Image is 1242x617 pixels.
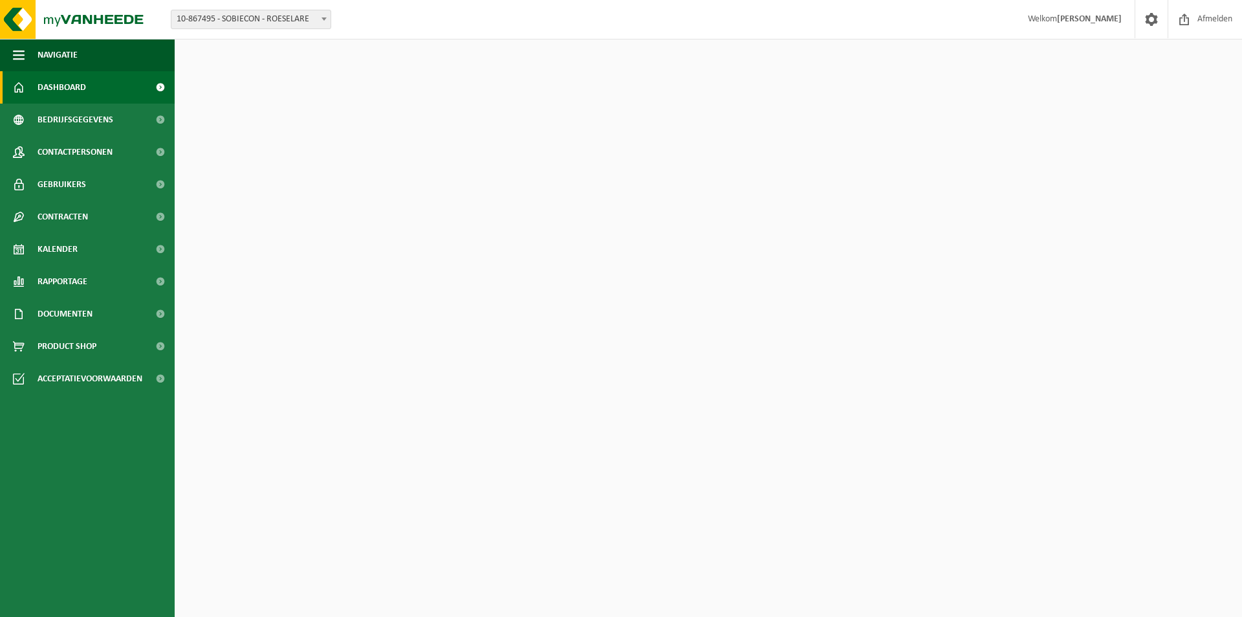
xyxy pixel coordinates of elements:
[171,10,331,29] span: 10-867495 - SOBIECON - ROESELARE
[38,330,96,363] span: Product Shop
[38,363,142,395] span: Acceptatievoorwaarden
[38,39,78,71] span: Navigatie
[38,298,93,330] span: Documenten
[38,233,78,265] span: Kalender
[38,168,86,201] span: Gebruikers
[38,71,86,104] span: Dashboard
[38,136,113,168] span: Contactpersonen
[171,10,331,28] span: 10-867495 - SOBIECON - ROESELARE
[1057,14,1122,24] strong: [PERSON_NAME]
[38,201,88,233] span: Contracten
[38,265,87,298] span: Rapportage
[38,104,113,136] span: Bedrijfsgegevens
